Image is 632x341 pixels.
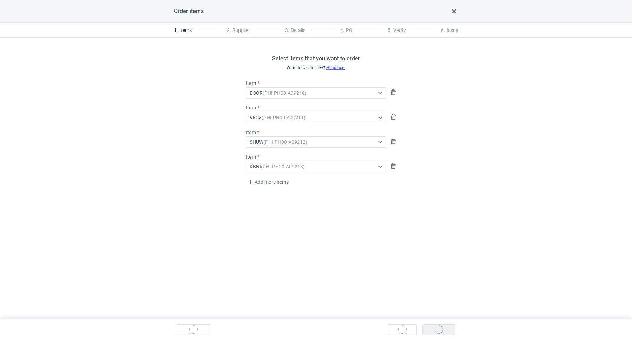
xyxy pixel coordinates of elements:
[279,23,311,37] li: Details
[227,27,231,33] span: 2 .
[441,27,445,33] span: 6 .
[382,23,412,37] li: Verify
[388,27,392,33] span: 5 .
[285,27,289,33] span: 3 .
[335,23,358,37] li: PO
[174,27,178,33] span: 1 .
[221,23,256,37] li: Supplier
[174,23,197,37] li: Items
[340,27,344,33] span: 4 .
[435,23,458,37] li: Issue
